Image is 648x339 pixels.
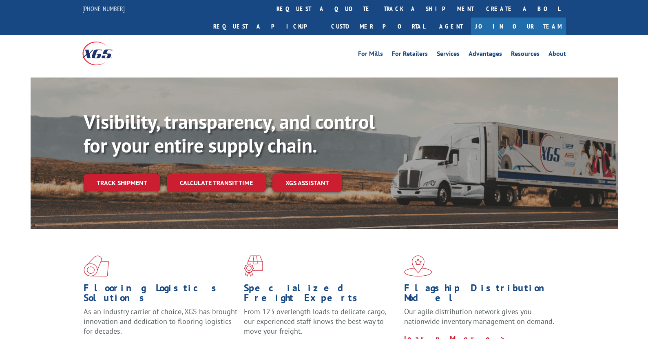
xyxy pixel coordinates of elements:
[431,18,471,35] a: Agent
[358,51,383,60] a: For Mills
[84,255,109,277] img: xgs-icon-total-supply-chain-intelligence-red
[437,51,460,60] a: Services
[548,51,566,60] a: About
[511,51,540,60] a: Resources
[404,283,558,307] h1: Flagship Distribution Model
[404,255,432,277] img: xgs-icon-flagship-distribution-model-red
[244,283,398,307] h1: Specialized Freight Experts
[404,307,554,326] span: Our agile distribution network gives you nationwide inventory management on demand.
[272,174,342,192] a: XGS ASSISTANT
[84,174,160,191] a: Track shipment
[392,51,428,60] a: For Retailers
[167,174,266,192] a: Calculate transit time
[471,18,566,35] a: Join Our Team
[82,4,125,13] a: [PHONE_NUMBER]
[84,283,238,307] h1: Flooring Logistics Solutions
[207,18,325,35] a: Request a pickup
[244,255,263,277] img: xgs-icon-focused-on-flooring-red
[84,307,237,336] span: As an industry carrier of choice, XGS has brought innovation and dedication to flooring logistics...
[84,109,375,158] b: Visibility, transparency, and control for your entire supply chain.
[325,18,431,35] a: Customer Portal
[469,51,502,60] a: Advantages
